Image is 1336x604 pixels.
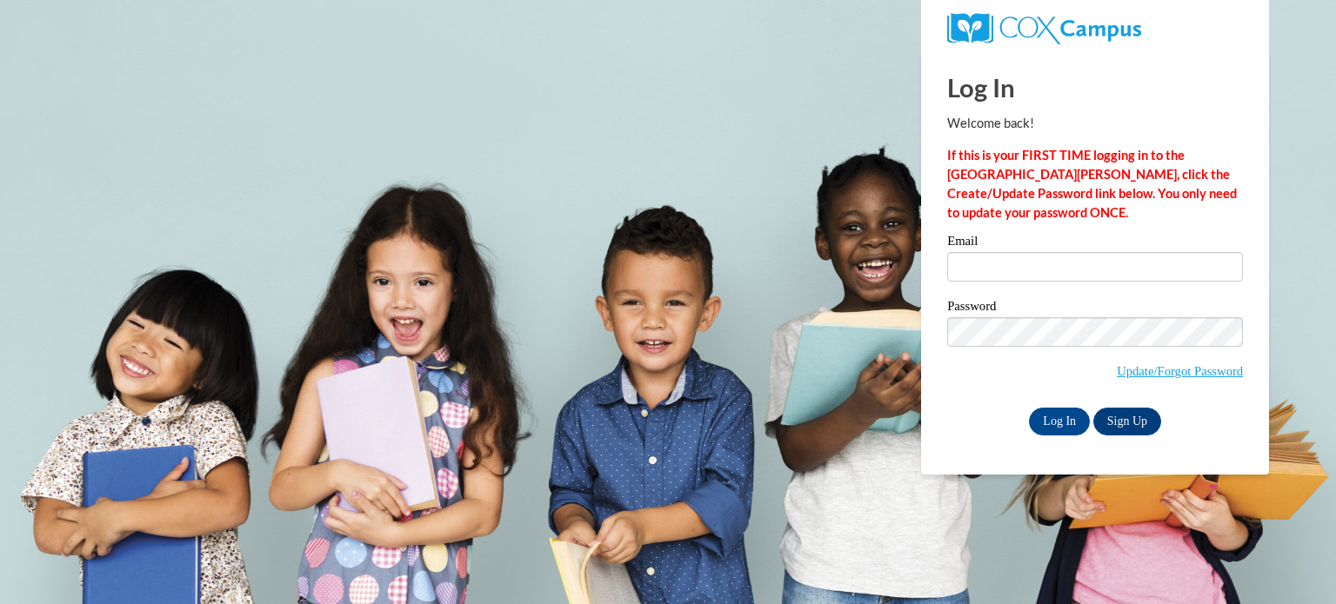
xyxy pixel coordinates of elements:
[947,20,1141,35] a: COX Campus
[947,114,1243,133] p: Welcome back!
[947,235,1243,252] label: Email
[947,148,1237,220] strong: If this is your FIRST TIME logging in to the [GEOGRAPHIC_DATA][PERSON_NAME], click the Create/Upd...
[1117,364,1243,378] a: Update/Forgot Password
[1093,408,1161,435] a: Sign Up
[1029,408,1090,435] input: Log In
[947,70,1243,105] h1: Log In
[947,300,1243,317] label: Password
[947,13,1141,44] img: COX Campus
